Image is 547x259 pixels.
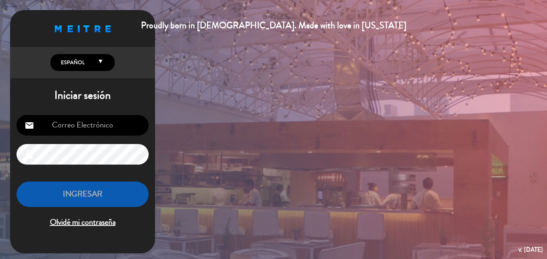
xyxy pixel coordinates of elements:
input: Correo Electrónico [17,115,149,136]
button: INGRESAR [17,182,149,207]
i: email [25,121,34,130]
span: Español [59,58,85,67]
h1: Iniciar sesión [10,89,155,102]
div: v. [DATE] [518,244,543,255]
i: lock [25,150,34,159]
span: Olvidé mi contraseña [17,216,149,229]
